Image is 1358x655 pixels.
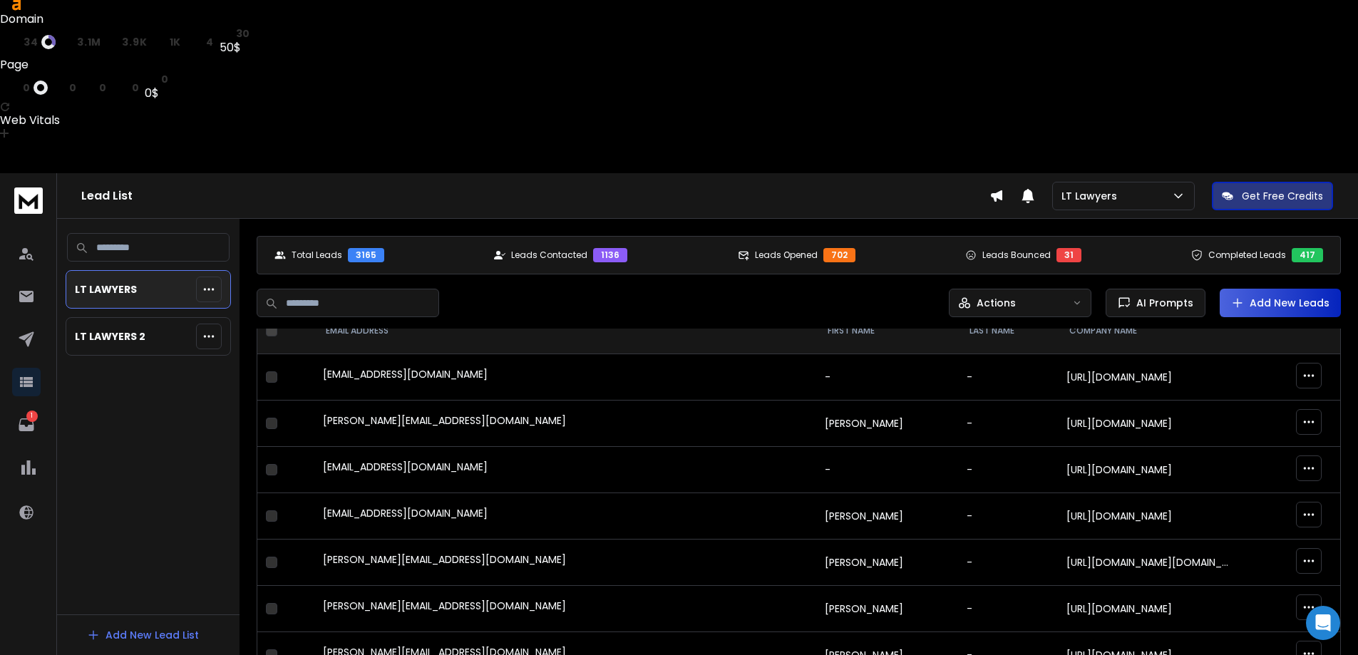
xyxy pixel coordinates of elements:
span: kw [112,82,128,93]
th: LAST NAME [958,308,1059,354]
button: Add New Leads [1220,289,1341,317]
div: Open Intercom Messenger [1306,606,1340,640]
span: 0 [99,82,107,93]
td: [PERSON_NAME] [816,540,958,586]
span: ar [61,36,74,48]
td: - [958,493,1059,540]
a: Add New Leads [1231,296,1329,310]
p: Completed Leads [1208,249,1286,261]
p: Leads Opened [755,249,818,261]
h1: Lead List [81,187,989,205]
div: 702 [823,248,855,262]
div: [PERSON_NAME][EMAIL_ADDRESS][DOMAIN_NAME] [323,599,808,619]
a: rd0 [82,82,106,93]
span: 4 [206,36,214,48]
p: Actions [977,296,1016,310]
a: 1 [12,411,41,439]
th: Company Name [1058,308,1243,354]
td: - [958,401,1059,447]
button: AI Prompts [1106,289,1205,317]
p: Leads Bounced [982,249,1051,261]
div: 1136 [593,248,627,262]
span: 0 [132,82,140,93]
td: [URL][DOMAIN_NAME] [1058,354,1243,401]
td: - [816,354,958,401]
td: [URL][DOMAIN_NAME] [1058,447,1243,493]
div: 0$ [145,85,168,102]
a: rd1K [153,36,181,48]
span: st [220,28,232,39]
div: [PERSON_NAME][EMAIL_ADDRESS][DOMAIN_NAME] [323,552,808,572]
span: 34 [24,36,38,48]
td: [URL][DOMAIN_NAME][DOMAIN_NAME] [1058,540,1243,586]
td: [PERSON_NAME] [816,586,958,632]
td: - [958,586,1059,632]
span: AI Prompts [1131,296,1193,310]
td: - [816,447,958,493]
p: 1 [26,411,38,422]
p: Leads Contacted [511,249,587,261]
td: [URL][DOMAIN_NAME] [1058,401,1243,447]
td: - [958,540,1059,586]
td: [PERSON_NAME] [816,401,958,447]
div: 31 [1056,248,1081,262]
div: [EMAIL_ADDRESS][DOMAIN_NAME] [323,506,808,526]
div: 417 [1292,248,1323,262]
div: [EMAIL_ADDRESS][DOMAIN_NAME] [323,460,808,480]
td: - [958,447,1059,493]
p: LT Lawyers [1061,189,1123,203]
td: [URL][DOMAIN_NAME] [1058,493,1243,540]
a: st30 [220,28,250,39]
span: rp [53,82,66,93]
th: FIRST NAME [816,308,958,354]
span: rd [153,36,166,48]
span: 0 [23,82,31,93]
span: 3.1M [77,36,101,48]
a: kw4 [187,36,214,48]
div: [PERSON_NAME][EMAIL_ADDRESS][DOMAIN_NAME] [323,413,808,433]
td: - [958,354,1059,401]
span: rd [82,82,96,93]
a: kw0 [112,82,139,93]
span: 3.9K [122,36,147,48]
div: [EMAIL_ADDRESS][DOMAIN_NAME] [323,367,808,387]
span: 0 [161,73,169,85]
td: [URL][DOMAIN_NAME] [1058,586,1243,632]
a: dr34 [7,35,56,49]
p: LT LAWYERS [75,282,137,296]
button: Get Free Credits [1212,182,1333,210]
a: rp0 [53,82,76,93]
span: kw [187,36,203,48]
a: ur0 [7,81,48,95]
a: st0 [145,73,168,85]
th: EMAIL ADDRESS [314,308,816,354]
p: LT LAWYERS 2 [75,329,145,344]
a: rp3.9K [107,36,147,48]
img: logo [14,187,43,214]
div: 50$ [220,39,250,56]
p: Get Free Credits [1242,189,1323,203]
span: dr [7,36,21,48]
p: Total Leads [292,249,342,261]
span: ur [7,82,20,93]
button: Add New Lead List [76,621,210,649]
div: 3165 [348,248,384,262]
span: rp [107,36,119,48]
span: 1K [170,36,181,48]
span: st [145,73,158,85]
a: ar3.1M [61,36,101,48]
span: 0 [69,82,77,93]
span: 30 [236,28,250,39]
td: [PERSON_NAME] [816,493,958,540]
